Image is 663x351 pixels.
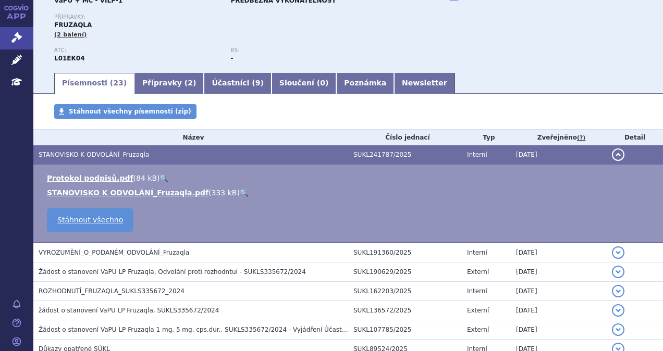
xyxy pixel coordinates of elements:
th: Typ [462,130,511,145]
span: Žádost o stanovení VaPU LP Fruzaqla 1 mg, 5 mg, cps.dur., SUKLS335672/2024 - Vyjádření Účastníka ... [39,326,487,333]
span: Externí [467,326,489,333]
span: STANOVISKO K ODVOLÁNÍ_Fruzaqla [39,151,149,158]
button: detail [612,246,624,259]
button: detail [612,304,624,317]
span: Žádost o stanovení VaPU LP Fruzaqla, Odvolání proti rozhodntuí - SUKLS335672/2024 [39,268,306,275]
a: Přípravky (2) [134,73,204,94]
li: ( ) [47,173,653,183]
td: [DATE] [511,243,607,262]
th: Detail [607,130,663,145]
span: Interní [467,151,487,158]
button: detail [612,323,624,336]
button: detail [612,266,624,278]
a: Stáhnout všechno [47,208,133,232]
button: detail [612,285,624,297]
abbr: (?) [577,134,585,142]
span: Externí [467,307,489,314]
strong: - [230,55,233,62]
td: [DATE] [511,320,607,340]
td: SUKL136572/2025 [348,301,462,320]
span: 0 [320,79,325,87]
td: SUKL190629/2025 [348,262,462,282]
a: STANOVISKO K ODVOLÁNÍ_Fruzaqla.pdf [47,189,208,197]
span: 2 [188,79,193,87]
a: 🔍 [240,189,249,197]
li: ( ) [47,187,653,198]
td: SUKL107785/2025 [348,320,462,340]
th: Číslo jednací [348,130,462,145]
th: Název [33,130,348,145]
p: ATC: [54,47,220,54]
td: SUKL241787/2025 [348,145,462,165]
a: Účastníci (9) [204,73,271,94]
span: Interní [467,249,487,256]
td: [DATE] [511,282,607,301]
span: 9 [255,79,261,87]
a: Protokol podpisů.pdf [47,174,133,182]
strong: FRUCHINTINIB [54,55,85,62]
span: 84 kB [136,174,157,182]
span: Externí [467,268,489,275]
span: FRUZAQLA [54,21,92,29]
span: 23 [113,79,123,87]
td: [DATE] [511,301,607,320]
td: [DATE] [511,262,607,282]
span: 333 kB [212,189,237,197]
button: detail [612,148,624,161]
span: Interní [467,287,487,295]
th: Zveřejněno [511,130,607,145]
a: 🔍 [159,174,168,182]
a: Sloučení (0) [272,73,336,94]
span: žádost o stanovení VaPU LP Fruzaqla, SUKLS335672/2024 [39,307,219,314]
span: ROZHODNUTÍ_FRUZAQLA_SUKLS335672_2024 [39,287,185,295]
a: Písemnosti (23) [54,73,134,94]
p: Přípravky: [54,14,407,20]
a: Poznámka [336,73,394,94]
td: SUKL191360/2025 [348,243,462,262]
a: Newsletter [394,73,455,94]
span: (2 balení) [54,31,87,38]
span: Stáhnout všechny písemnosti (zip) [69,108,191,115]
span: VYROZUMĚNÍ_O_PODANÉM_ODVOLÁNÍ_Fruzaqla [39,249,189,256]
a: Stáhnout všechny písemnosti (zip) [54,104,197,119]
td: SUKL162203/2025 [348,282,462,301]
td: [DATE] [511,145,607,165]
p: RS: [230,47,396,54]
